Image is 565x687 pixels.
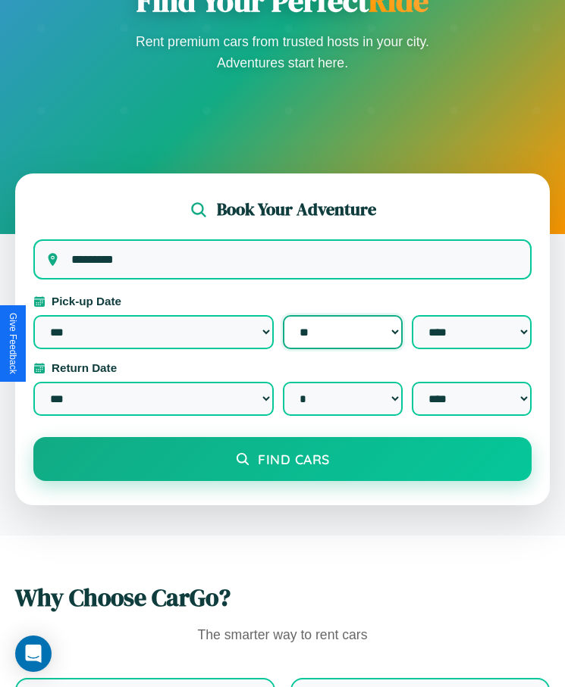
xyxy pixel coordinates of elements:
[131,31,435,73] p: Rent premium cars from trusted hosts in your city. Adventures start here.
[33,295,532,308] label: Pick-up Date
[33,437,532,481] button: Find Cars
[8,313,18,374] div: Give Feedback
[33,361,532,374] label: Return Date
[15,635,52,672] div: Open Intercom Messenger
[217,198,376,221] h2: Book Your Adventure
[15,581,550,614] h2: Why Choose CarGo?
[15,623,550,648] p: The smarter way to rent cars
